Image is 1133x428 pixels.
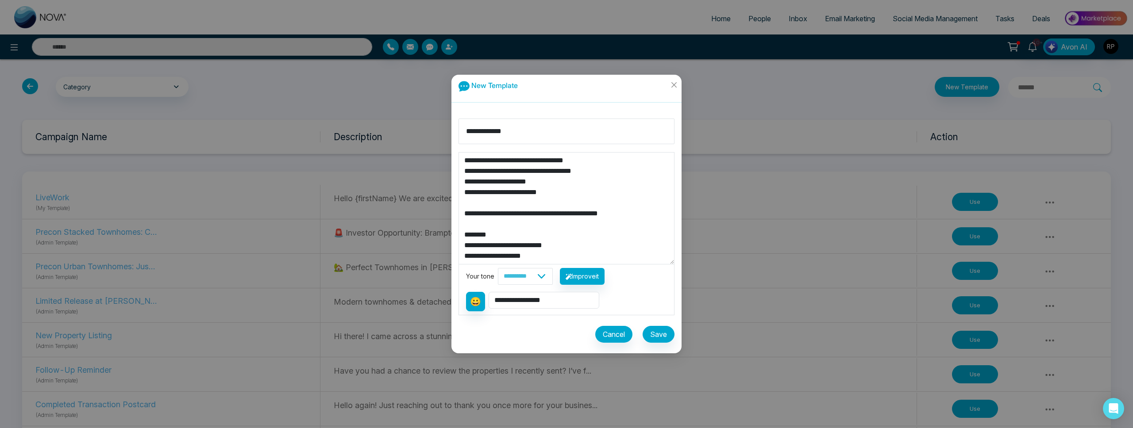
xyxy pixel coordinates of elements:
[666,75,682,99] button: Close
[560,268,605,285] button: Improveit
[643,326,674,343] button: Save
[671,81,678,88] span: close
[1103,398,1124,419] div: Open Intercom Messenger
[595,326,632,343] button: Cancel
[471,81,518,90] span: New Template
[466,271,498,281] div: Your tone
[466,292,485,311] button: 😀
